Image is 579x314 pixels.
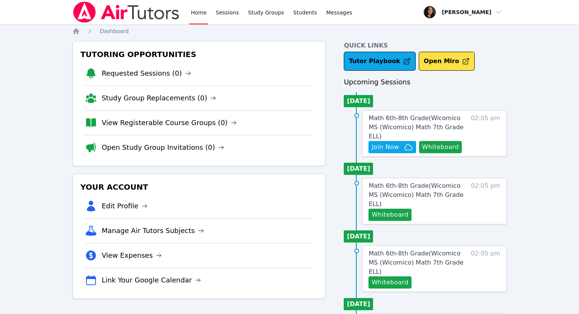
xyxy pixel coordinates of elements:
[102,68,191,79] a: Requested Sessions (0)
[344,298,373,310] li: [DATE]
[100,28,129,34] span: Dashboard
[344,41,507,50] h4: Quick Links
[344,163,373,175] li: [DATE]
[471,181,500,221] span: 02:05 pm
[471,249,500,289] span: 02:05 pm
[79,180,319,194] h3: Your Account
[79,48,319,61] h3: Tutoring Opportunities
[471,114,500,153] span: 02:05 pm
[102,275,201,285] a: Link Your Google Calendar
[368,276,412,289] button: Whiteboard
[419,141,462,153] button: Whiteboard
[102,93,216,103] a: Study Group Replacements (0)
[368,114,463,140] span: Math 6th-8th Grade ( Wicomico MS (Wicomico) Math 7th Grade ELL )
[100,27,129,35] a: Dashboard
[372,143,399,152] span: Join Now
[368,249,467,276] a: Math 6th-8th Grade(Wicomico MS (Wicomico) Math 7th Grade ELL)
[344,52,416,71] a: Tutor Playbook
[102,117,237,128] a: View Registerable Course Groups (0)
[368,141,416,153] button: Join Now
[368,250,463,275] span: Math 6th-8th Grade ( Wicomico MS (Wicomico) Math 7th Grade ELL )
[344,230,373,243] li: [DATE]
[368,182,463,208] span: Math 6th-8th Grade ( Wicomico MS (Wicomico) Math 7th Grade ELL )
[102,225,204,236] a: Manage Air Tutors Subjects
[102,201,148,211] a: Edit Profile
[102,142,224,153] a: Open Study Group Invitations (0)
[419,52,475,71] button: Open Miro
[344,77,507,87] h3: Upcoming Sessions
[72,27,507,35] nav: Breadcrumb
[102,250,162,261] a: View Expenses
[368,181,467,209] a: Math 6th-8th Grade(Wicomico MS (Wicomico) Math 7th Grade ELL)
[326,9,353,16] span: Messages
[344,95,373,107] li: [DATE]
[368,209,412,221] button: Whiteboard
[72,2,180,23] img: Air Tutors
[368,114,467,141] a: Math 6th-8th Grade(Wicomico MS (Wicomico) Math 7th Grade ELL)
